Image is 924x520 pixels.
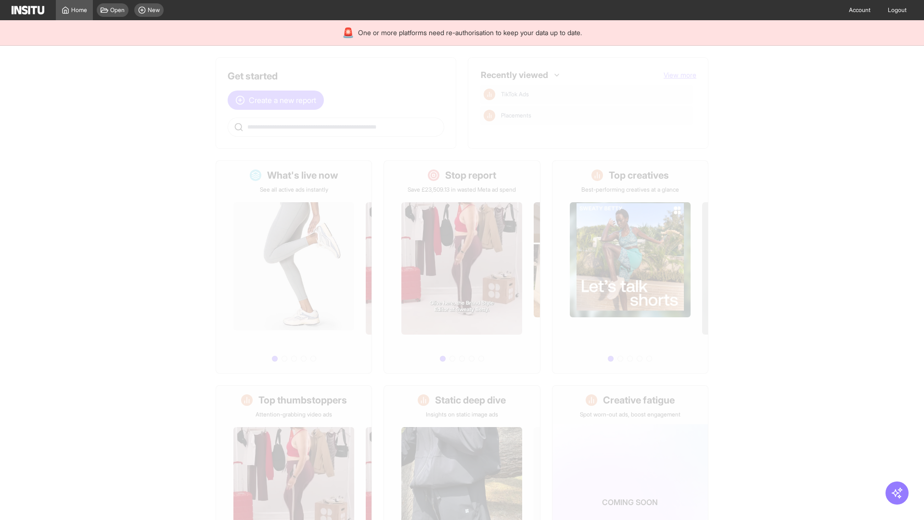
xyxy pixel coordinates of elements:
span: One or more platforms need re-authorisation to keep your data up to date. [358,28,582,38]
div: 🚨 [342,26,354,39]
span: Open [110,6,125,14]
span: Home [71,6,87,14]
img: Logo [12,6,44,14]
span: New [148,6,160,14]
